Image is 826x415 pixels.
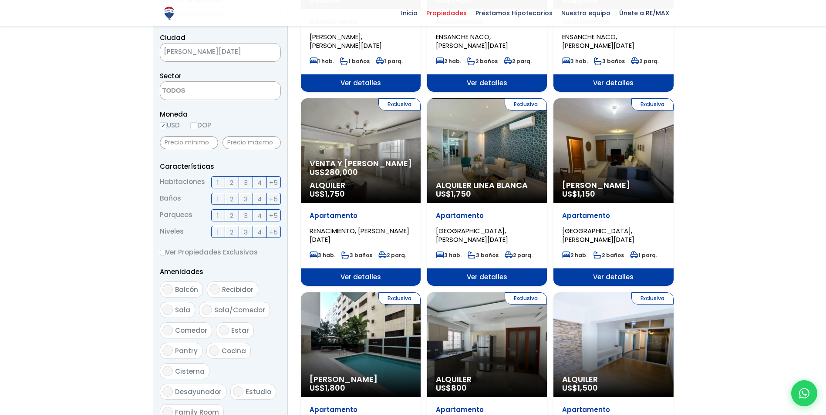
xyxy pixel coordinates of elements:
span: 2 parq. [505,251,533,259]
span: [PERSON_NAME], [PERSON_NAME][DATE] [310,32,382,50]
span: Alquiler Linea Blanca [436,181,538,190]
span: ENSANCHE NACO, [PERSON_NAME][DATE] [436,32,508,50]
span: 280,000 [325,167,358,177]
span: 3 baños [594,57,625,65]
span: 2 hab. [436,57,461,65]
span: 4 [257,227,262,238]
span: Estar [231,326,249,335]
span: 1 [217,227,219,238]
span: +5 [269,194,278,204]
textarea: Search [160,82,245,100]
span: [PERSON_NAME] [562,181,664,190]
span: 1,500 [577,382,598,393]
span: 2 [230,210,233,221]
input: Sala [162,305,173,315]
input: Cisterna [162,366,173,376]
span: 1,800 [325,382,345,393]
span: Ver detalles [427,74,547,92]
span: 1 baños [340,57,370,65]
span: Comedor [175,326,207,335]
span: 4 [257,177,262,188]
input: Ver Propiedades Exclusivas [160,250,165,255]
span: Balcón [175,285,198,294]
span: SANTO DOMINGO DE GUZMÁN [160,46,259,58]
p: Apartamento [310,405,412,414]
input: Comedor [162,325,173,335]
span: 1 hab. [310,57,334,65]
span: Exclusiva [378,98,421,110]
span: 2 hab. [562,251,587,259]
span: [PERSON_NAME] [310,375,412,384]
span: Alquiler [436,375,538,384]
span: US$ [562,382,598,393]
span: 2 [230,194,233,204]
span: 1 parq. [630,251,657,259]
span: ENSANCHE NACO, [PERSON_NAME][DATE] [562,32,634,50]
span: Nuestro equipo [557,7,615,20]
span: Exclusiva [631,98,674,110]
p: Apartamento [562,405,664,414]
span: Venta y [PERSON_NAME] [310,159,412,168]
button: Remove all items [259,46,272,60]
span: Recibidor [222,285,253,294]
span: Alquiler [310,181,412,190]
p: Características [160,161,281,172]
span: +5 [269,177,278,188]
input: Recibidor [209,284,220,295]
p: Apartamento [436,405,538,414]
a: Exclusiva Venta y [PERSON_NAME] US$280,000 Alquiler US$1,750 Apartamento RENACIMIENTO, [PERSON_NA... [301,98,421,286]
span: Exclusiva [378,292,421,305]
span: Sector [160,71,182,80]
span: US$ [562,188,595,199]
span: SANTO DOMINGO DE GUZMÁN [160,43,281,62]
span: US$ [436,382,467,393]
span: 1 parq. [376,57,403,65]
span: Moneda [160,109,281,120]
span: 4 [257,210,262,221]
span: 3 hab. [436,251,462,259]
span: Estudio [246,387,271,396]
span: RENACIMIENTO, [PERSON_NAME][DATE] [310,226,409,244]
span: 1,150 [577,188,595,199]
span: Ver detalles [427,268,547,286]
span: 2 parq. [378,251,406,259]
span: US$ [310,188,345,199]
span: Ciudad [160,33,185,42]
span: +5 [269,210,278,221]
input: Pantry [162,345,173,356]
span: 3 hab. [562,57,588,65]
input: USD [160,122,167,129]
span: Inicio [397,7,422,20]
a: Exclusiva [PERSON_NAME] US$1,150 Apartamento [GEOGRAPHIC_DATA], [PERSON_NAME][DATE] 2 hab. 2 baño... [553,98,673,286]
span: 2 parq. [631,57,659,65]
span: US$ [310,382,345,393]
label: Ver Propiedades Exclusivas [160,247,281,258]
span: US$ [310,167,358,177]
label: USD [160,120,180,131]
span: 1 [217,177,219,188]
input: Sala/Comedor [202,305,212,315]
span: Desayunador [175,387,222,396]
span: 1,750 [451,188,471,199]
span: 2 parq. [504,57,532,65]
span: 800 [451,382,467,393]
span: Préstamos Hipotecarios [471,7,557,20]
img: Logo de REMAX [162,6,177,21]
span: 2 baños [467,57,498,65]
span: 2 [230,227,233,238]
span: Sala [175,305,190,315]
span: Parqueos [160,209,192,221]
span: +5 [269,227,278,238]
span: 3 [244,194,248,204]
label: DOP [190,120,211,131]
span: Pantry [175,346,198,355]
input: Estar [219,325,229,335]
span: Ver detalles [553,268,673,286]
span: 3 [244,177,248,188]
span: Únete a RE/MAX [615,7,674,20]
input: Precio máximo [223,136,281,149]
span: 3 baños [341,251,372,259]
input: Desayunador [162,386,173,397]
span: 3 hab. [310,251,335,259]
span: 2 [230,177,233,188]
